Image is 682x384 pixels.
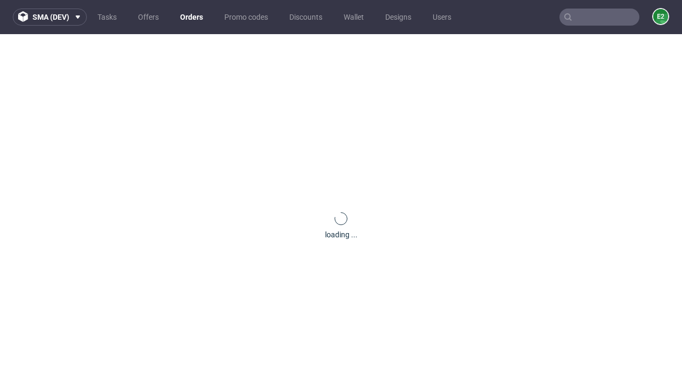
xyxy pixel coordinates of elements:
a: Designs [379,9,418,26]
a: Wallet [337,9,370,26]
a: Promo codes [218,9,274,26]
a: Tasks [91,9,123,26]
button: sma (dev) [13,9,87,26]
figcaption: e2 [653,9,668,24]
span: sma (dev) [33,13,69,21]
div: loading ... [325,229,358,240]
a: Orders [174,9,209,26]
a: Users [426,9,458,26]
a: Offers [132,9,165,26]
a: Discounts [283,9,329,26]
